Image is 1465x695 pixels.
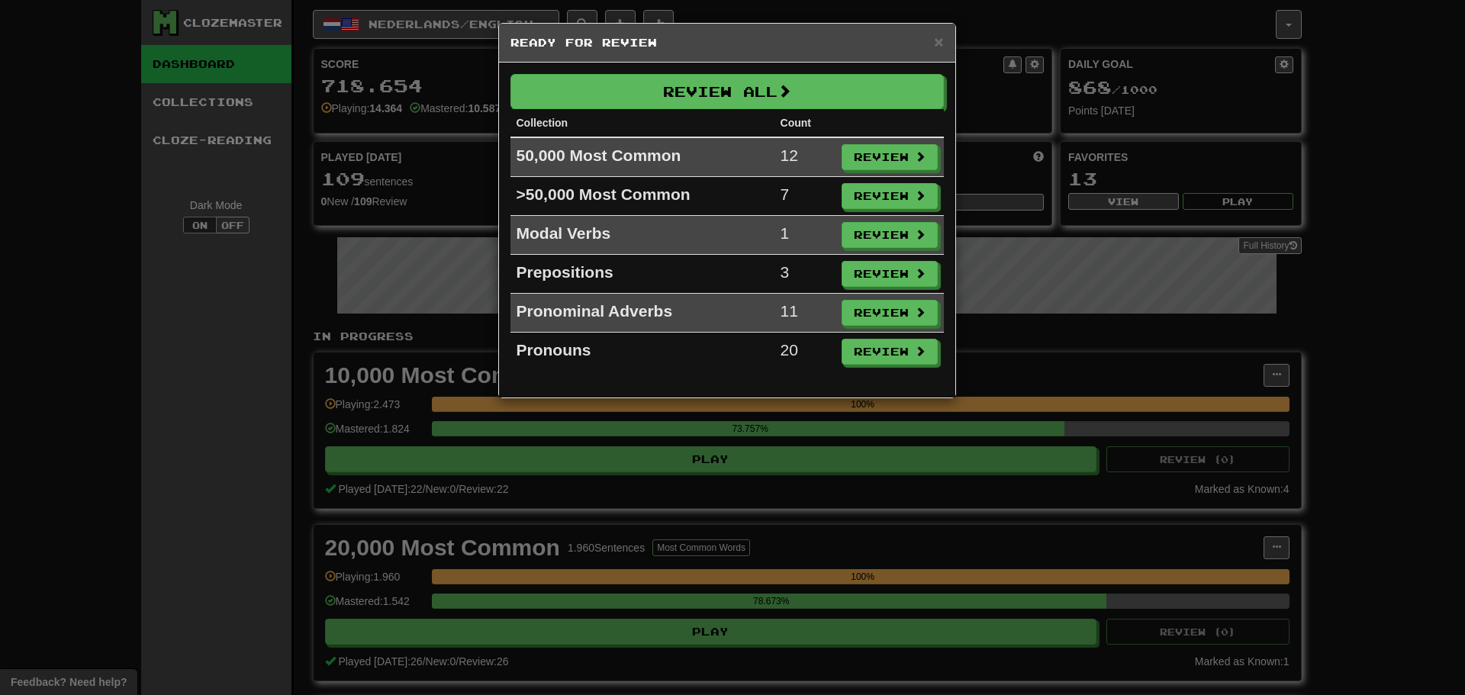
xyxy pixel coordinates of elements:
[774,333,836,372] td: 20
[842,144,938,170] button: Review
[774,255,836,294] td: 3
[774,294,836,333] td: 11
[774,137,836,177] td: 12
[774,177,836,216] td: 7
[842,183,938,209] button: Review
[842,261,938,287] button: Review
[510,255,774,294] td: Prepositions
[510,333,774,372] td: Pronouns
[510,294,774,333] td: Pronominal Adverbs
[934,33,943,50] span: ×
[510,177,774,216] td: >50,000 Most Common
[510,137,774,177] td: 50,000 Most Common
[510,74,944,109] button: Review All
[774,216,836,255] td: 1
[842,222,938,248] button: Review
[842,300,938,326] button: Review
[774,109,836,137] th: Count
[510,216,774,255] td: Modal Verbs
[934,34,943,50] button: Close
[510,35,944,50] h5: Ready for Review
[842,339,938,365] button: Review
[510,109,774,137] th: Collection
